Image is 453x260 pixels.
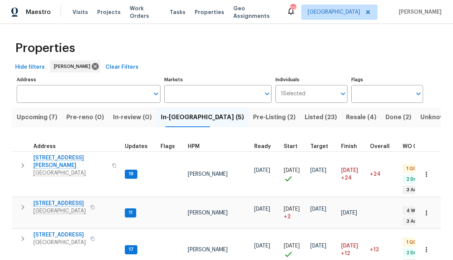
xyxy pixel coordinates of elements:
[281,91,305,97] span: 1 Selected
[413,88,424,99] button: Open
[253,112,296,123] span: Pre-Listing (2)
[310,144,335,149] div: Target renovation project end date
[125,144,148,149] span: Updates
[403,218,436,225] span: 3 Accepted
[188,144,200,149] span: HPM
[403,176,425,183] span: 2 Done
[54,63,93,70] span: [PERSON_NAME]
[97,8,121,16] span: Projects
[26,8,51,16] span: Maestro
[50,60,100,72] div: [PERSON_NAME]
[33,239,86,246] span: [GEOGRAPHIC_DATA]
[403,144,444,149] span: WO Completion
[17,77,160,82] label: Address
[310,144,328,149] span: Target
[130,5,160,20] span: Work Orders
[310,243,326,249] span: [DATE]
[160,144,175,149] span: Flags
[341,250,350,257] span: +12
[126,171,137,177] span: 19
[281,197,307,228] td: Project started 2 days late
[346,112,376,123] span: Resale (4)
[12,60,48,74] button: Hide filters
[188,247,228,252] span: [PERSON_NAME]
[338,88,348,99] button: Open
[195,8,224,16] span: Properties
[308,8,360,16] span: [GEOGRAPHIC_DATA]
[341,243,358,249] span: [DATE]
[33,144,56,149] span: Address
[254,144,271,149] span: Ready
[126,246,137,253] span: 17
[310,168,326,173] span: [DATE]
[385,112,411,123] span: Done (2)
[170,9,186,15] span: Tasks
[341,144,357,149] span: Finish
[284,206,300,212] span: [DATE]
[254,243,270,249] span: [DATE]
[338,151,367,197] td: Scheduled to finish 24 day(s) late
[370,247,379,252] span: +12
[351,77,423,82] label: Flags
[188,172,228,177] span: [PERSON_NAME]
[161,112,244,123] span: In-[GEOGRAPHIC_DATA] (5)
[113,112,152,123] span: In-review (0)
[310,206,326,212] span: [DATE]
[105,63,138,72] span: Clear Filters
[72,8,88,16] span: Visits
[341,174,352,182] span: +24
[341,144,364,149] div: Projected renovation finish date
[151,88,161,99] button: Open
[102,60,142,74] button: Clear Filters
[305,112,337,123] span: Listed (23)
[403,239,420,246] span: 1 QC
[403,187,436,193] span: 3 Accepted
[341,210,357,216] span: [DATE]
[254,168,270,173] span: [DATE]
[262,88,272,99] button: Open
[188,210,228,216] span: [PERSON_NAME]
[396,8,442,16] span: [PERSON_NAME]
[17,112,57,123] span: Upcoming (7)
[370,172,381,177] span: +24
[15,63,45,72] span: Hide filters
[284,213,291,221] span: + 2
[370,144,396,149] div: Days past target finish date
[290,5,296,12] div: 22
[164,77,272,82] label: Markets
[254,144,278,149] div: Earliest renovation start date (first business day after COE or Checkout)
[254,206,270,212] span: [DATE]
[367,151,400,197] td: 24 day(s) past target finish date
[403,208,422,214] span: 4 WIP
[370,144,390,149] span: Overall
[284,144,304,149] div: Actual renovation start date
[233,5,277,20] span: Geo Assignments
[275,77,347,82] label: Individuals
[403,165,420,172] span: 1 QC
[281,151,307,197] td: Project started on time
[284,168,300,173] span: [DATE]
[284,144,297,149] span: Start
[15,44,75,52] span: Properties
[66,112,104,123] span: Pre-reno (0)
[126,210,135,216] span: 11
[33,231,86,239] span: [STREET_ADDRESS]
[284,243,300,249] span: [DATE]
[403,250,425,256] span: 2 Done
[341,168,358,173] span: [DATE]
